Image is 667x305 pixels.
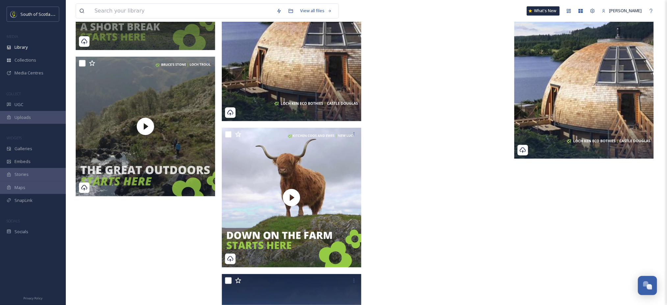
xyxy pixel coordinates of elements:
span: WIDGETS [7,135,22,140]
img: images.jpeg [11,11,17,17]
input: Search your library [91,4,273,18]
span: SnapLink [14,197,33,204]
span: UGC [14,101,23,108]
span: COLLECT [7,91,21,96]
img: thumbnail [76,57,215,196]
span: Collections [14,57,36,63]
button: Open Chat [638,276,657,295]
span: SOCIALS [7,218,20,223]
span: Privacy Policy [23,296,42,300]
a: View all files [297,4,335,17]
span: Galleries [14,146,32,152]
img: thumbnail [222,128,361,267]
span: Maps [14,184,25,191]
span: Library [14,44,28,50]
span: South of Scotland Destination Alliance [20,11,95,17]
span: Media Centres [14,70,43,76]
span: Socials [14,229,28,235]
span: MEDIA [7,34,18,39]
a: [PERSON_NAME] [599,4,645,17]
span: Uploads [14,114,31,121]
a: What's New [527,6,560,15]
a: Privacy Policy [23,294,42,302]
span: Embeds [14,158,31,165]
span: Stories [14,171,29,178]
span: [PERSON_NAME] [609,8,642,14]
